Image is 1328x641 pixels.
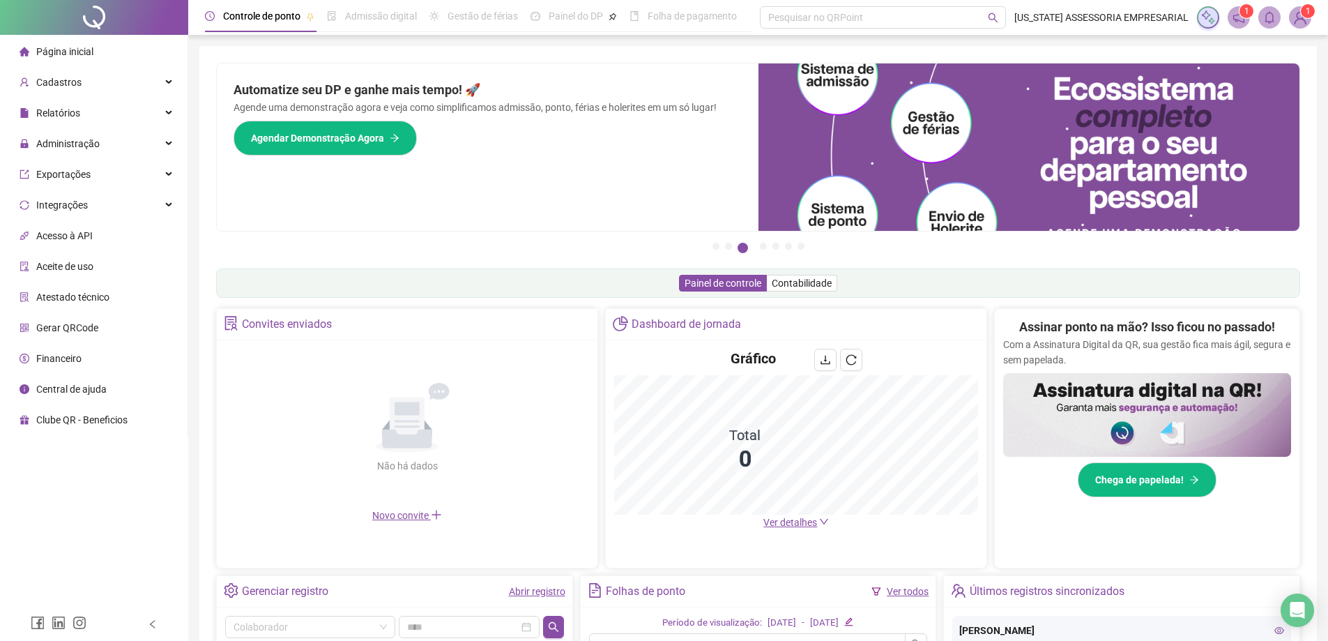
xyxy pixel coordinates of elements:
[1306,6,1311,16] span: 1
[1200,10,1216,25] img: sparkle-icon.fc2bf0ac1784a2077858766a79e2daf3.svg
[785,243,792,250] button: 6
[223,10,300,22] span: Controle de ponto
[20,169,29,179] span: export
[52,616,66,630] span: linkedin
[797,243,804,250] button: 7
[20,292,29,302] span: solution
[345,10,417,22] span: Admissão digital
[390,133,399,143] span: arrow-right
[548,621,559,633] span: search
[609,13,617,21] span: pushpin
[1095,472,1184,488] span: Chega de papelada!
[588,583,602,598] span: file-text
[20,415,29,425] span: gift
[685,278,761,289] span: Painel de controle
[1019,317,1275,337] h2: Assinar ponto na mão? Isso ficou no passado!
[772,278,832,289] span: Contabilidade
[36,261,93,272] span: Aceite de uso
[36,46,93,57] span: Página inicial
[306,13,314,21] span: pushpin
[768,616,796,631] div: [DATE]
[36,169,91,180] span: Exportações
[887,586,929,597] a: Ver todos
[758,63,1300,231] img: banner%2Fd57e337e-a0d3-4837-9615-f134fc33a8e6.png
[36,230,93,241] span: Acesso à API
[632,312,741,336] div: Dashboard de jornada
[20,47,29,56] span: home
[20,77,29,87] span: user-add
[234,80,742,100] h2: Automatize seu DP e ganhe mais tempo! 🚀
[36,199,88,211] span: Integrações
[1003,373,1291,457] img: banner%2F02c71560-61a6-44d4-94b9-c8ab97240462.png
[224,316,238,331] span: solution
[20,231,29,241] span: api
[951,583,966,598] span: team
[1239,4,1253,18] sup: 1
[819,517,829,527] span: down
[1189,475,1199,485] span: arrow-right
[970,580,1124,603] div: Últimos registros sincronizados
[36,353,82,364] span: Financeiro
[72,616,86,630] span: instagram
[606,580,685,603] div: Folhas de ponto
[1078,462,1216,497] button: Chega de papelada!
[1244,6,1249,16] span: 1
[20,262,29,271] span: audit
[1014,10,1189,25] span: [US_STATE] ASSESSORIA EMPRESARIAL
[36,322,98,333] span: Gerar QRCode
[234,100,742,115] p: Agende uma demonstração agora e veja como simplificamos admissão, ponto, férias e holerites em um...
[959,623,1284,638] div: [PERSON_NAME]
[36,384,107,395] span: Central de ajuda
[846,354,857,365] span: reload
[448,10,518,22] span: Gestão de férias
[372,510,442,521] span: Novo convite
[20,139,29,149] span: lock
[36,414,128,425] span: Clube QR - Beneficios
[242,312,332,336] div: Convites enviados
[1290,7,1311,28] img: 89980
[327,11,337,21] span: file-done
[31,616,45,630] span: facebook
[429,11,439,21] span: sun
[20,323,29,333] span: qrcode
[36,77,82,88] span: Cadastros
[36,292,109,303] span: Atestado técnico
[820,354,831,365] span: download
[242,580,328,603] div: Gerenciar registro
[36,107,80,119] span: Relatórios
[1281,594,1314,627] div: Open Intercom Messenger
[988,13,998,23] span: search
[20,200,29,210] span: sync
[772,243,779,250] button: 5
[251,130,384,146] span: Agendar Demonstração Agora
[738,243,748,253] button: 3
[712,243,719,250] button: 1
[871,587,881,596] span: filter
[760,243,767,250] button: 4
[224,583,238,598] span: setting
[148,619,158,629] span: left
[810,616,839,631] div: [DATE]
[1003,337,1291,368] p: Com a Assinatura Digital da QR, sua gestão fica mais ágil, segura e sem papelada.
[1301,4,1315,18] sup: Atualize o seu contato no menu Meus Dados
[234,121,417,156] button: Agendar Demonstração Agora
[629,11,639,21] span: book
[20,384,29,394] span: info-circle
[725,243,732,250] button: 2
[431,509,442,520] span: plus
[1274,626,1284,635] span: eye
[20,108,29,118] span: file
[549,10,603,22] span: Painel do DP
[509,586,565,597] a: Abrir registro
[731,349,776,368] h4: Gráfico
[648,10,737,22] span: Folha de pagamento
[1263,11,1276,24] span: bell
[662,616,762,631] div: Período de visualização:
[36,138,100,149] span: Administração
[802,616,804,631] div: -
[1232,11,1245,24] span: notification
[205,11,215,21] span: clock-circle
[613,316,627,331] span: pie-chart
[531,11,540,21] span: dashboard
[844,617,853,626] span: edit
